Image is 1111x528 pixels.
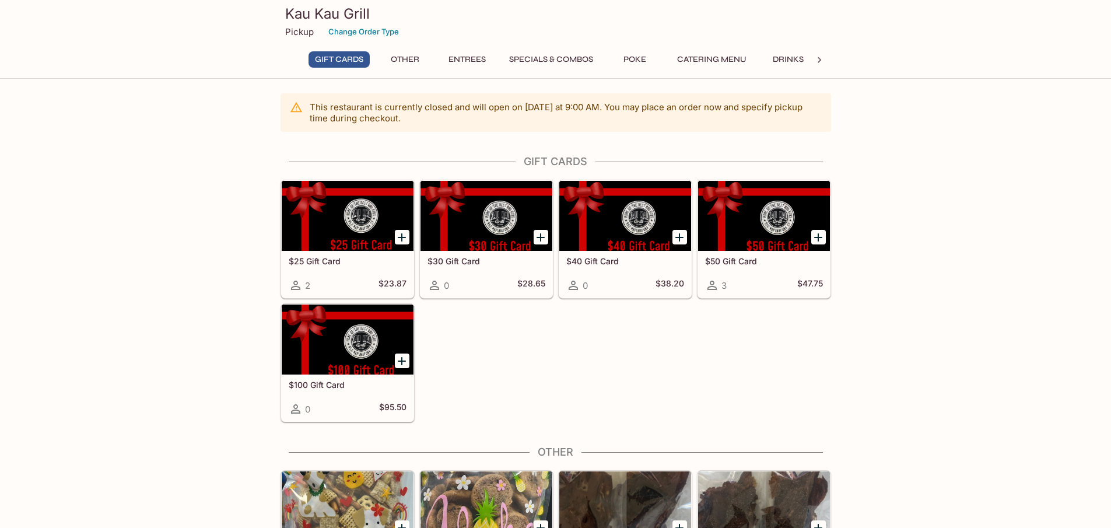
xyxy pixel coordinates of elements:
h5: $47.75 [797,278,823,292]
span: 0 [305,404,310,415]
h5: $95.50 [379,402,406,416]
h4: Other [281,446,831,459]
button: Catering Menu [671,51,753,68]
div: $40 Gift Card [559,181,691,251]
a: $100 Gift Card0$95.50 [281,304,414,422]
div: $25 Gift Card [282,181,413,251]
button: Change Order Type [323,23,404,41]
button: Gift Cards [309,51,370,68]
span: 0 [583,280,588,291]
span: 0 [444,280,449,291]
div: $50 Gift Card [698,181,830,251]
h4: Gift Cards [281,155,831,168]
button: Add $100 Gift Card [395,354,409,368]
button: Add $40 Gift Card [672,230,687,244]
h5: $40 Gift Card [566,256,684,266]
h5: $23.87 [378,278,406,292]
h5: $25 Gift Card [289,256,406,266]
span: 2 [305,280,310,291]
button: Other [379,51,432,68]
a: $40 Gift Card0$38.20 [559,180,692,298]
a: $25 Gift Card2$23.87 [281,180,414,298]
h5: $100 Gift Card [289,380,406,390]
div: $100 Gift Card [282,305,413,375]
button: Add $30 Gift Card [534,230,548,244]
span: 3 [721,280,727,291]
p: This restaurant is currently closed and will open on [DATE] at 9:00 AM . You may place an order n... [310,102,822,124]
h3: Kau Kau Grill [285,5,826,23]
a: $50 Gift Card3$47.75 [698,180,830,298]
h5: $28.65 [517,278,545,292]
a: $30 Gift Card0$28.65 [420,180,553,298]
button: Specials & Combos [503,51,600,68]
h5: $30 Gift Card [427,256,545,266]
button: Drinks [762,51,815,68]
button: Entrees [441,51,493,68]
h5: $38.20 [656,278,684,292]
p: Pickup [285,26,314,37]
button: Add $50 Gift Card [811,230,826,244]
div: $30 Gift Card [420,181,552,251]
button: Add $25 Gift Card [395,230,409,244]
button: Poke [609,51,661,68]
h5: $50 Gift Card [705,256,823,266]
